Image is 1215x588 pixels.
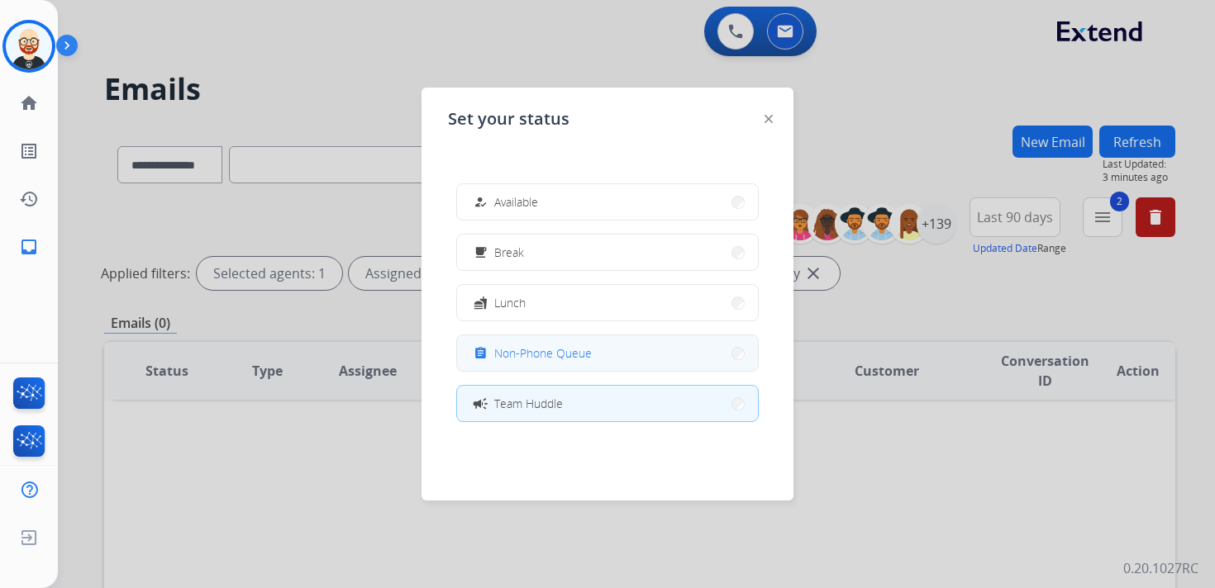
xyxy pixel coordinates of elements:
[765,115,773,123] img: close-button
[494,344,592,362] span: Non-Phone Queue
[494,395,563,412] span: Team Huddle
[457,184,758,220] button: Available
[494,294,526,311] span: Lunch
[474,346,488,360] mat-icon: assignment
[457,235,758,270] button: Break
[448,107,569,130] span: Set your status
[1123,558,1198,578] p: 0.20.1027RC
[6,23,52,69] img: avatar
[494,193,538,211] span: Available
[472,395,488,411] mat-icon: campaign
[474,245,488,259] mat-icon: free_breakfast
[474,195,488,209] mat-icon: how_to_reg
[19,141,39,161] mat-icon: list_alt
[19,93,39,113] mat-icon: home
[474,296,488,310] mat-icon: fastfood
[19,189,39,209] mat-icon: history
[19,237,39,257] mat-icon: inbox
[494,244,524,261] span: Break
[457,335,758,371] button: Non-Phone Queue
[457,285,758,320] button: Lunch
[457,386,758,421] button: Team Huddle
